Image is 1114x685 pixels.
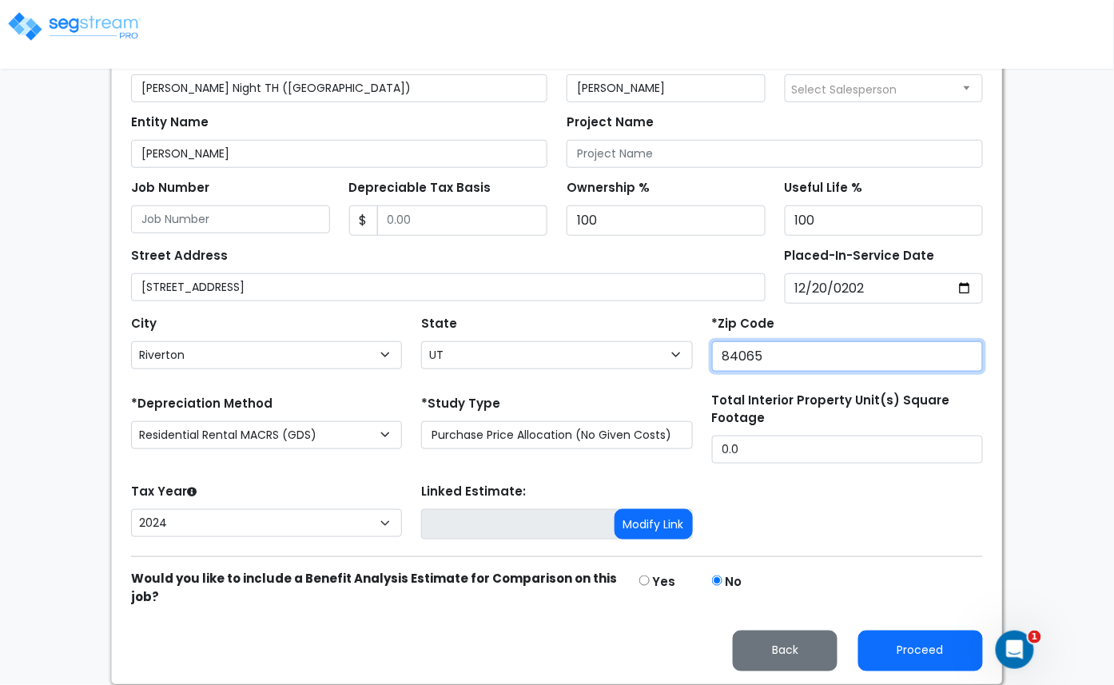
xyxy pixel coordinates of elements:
[131,205,330,233] input: Job Number
[567,74,766,102] input: Client Name
[131,247,228,265] label: Street Address
[785,205,984,236] input: Useful Life %
[421,483,526,501] label: Linked Estimate:
[131,315,157,333] label: City
[131,114,209,132] label: Entity Name
[720,639,850,659] a: Back
[712,341,983,372] input: Zip Code
[1028,631,1041,643] span: 1
[349,179,491,197] label: Depreciable Tax Basis
[567,140,983,168] input: Project Name
[858,631,983,671] button: Proceed
[131,273,766,301] input: Street Address
[567,114,654,132] label: Project Name
[712,315,775,333] label: *Zip Code
[726,573,742,591] label: No
[567,179,650,197] label: Ownership %
[131,140,547,168] input: Entity Name
[349,205,378,236] span: $
[6,10,142,42] img: logo_pro_r.png
[131,570,617,605] strong: Would you like to include a Benefit Analysis Estimate for Comparison on this job?
[785,247,935,265] label: Placed-In-Service Date
[131,179,209,197] label: Job Number
[615,509,693,540] button: Modify Link
[567,205,766,236] input: Ownership %
[421,395,500,413] label: *Study Type
[131,395,273,413] label: *Depreciation Method
[996,631,1034,669] iframe: Intercom live chat
[792,82,897,98] span: Select Salesperson
[131,74,547,102] input: Property Name
[733,631,837,671] button: Back
[131,483,197,501] label: Tax Year
[653,573,676,591] label: Yes
[785,179,863,197] label: Useful Life %
[421,315,457,333] label: State
[712,392,983,428] label: Total Interior Property Unit(s) Square Footage
[377,205,548,236] input: 0.00
[712,436,983,464] input: total square foot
